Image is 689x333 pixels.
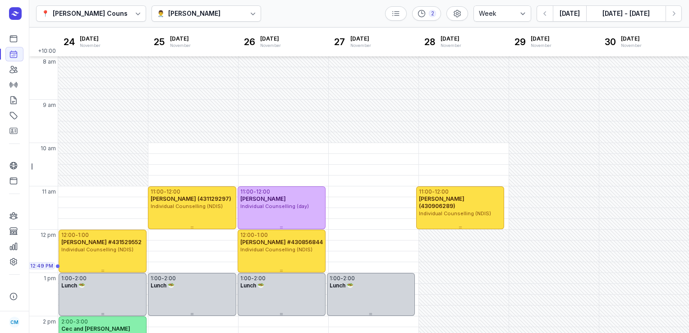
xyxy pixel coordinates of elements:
[61,231,75,239] div: 12:00
[10,317,18,328] span: CM
[350,35,371,42] span: [DATE]
[61,275,72,282] div: 1:00
[621,35,642,42] span: [DATE]
[151,195,231,202] span: [PERSON_NAME] (431129297)
[254,231,257,239] div: -
[80,42,101,49] div: November
[80,35,101,42] span: [DATE]
[41,231,56,239] span: 12 pm
[76,318,88,325] div: 3:00
[61,318,73,325] div: 2:00
[254,275,266,282] div: 2:00
[419,188,432,195] div: 11:00
[423,35,437,49] div: 28
[152,35,166,49] div: 25
[73,318,76,325] div: -
[621,42,642,49] div: November
[332,35,347,49] div: 27
[429,10,436,17] div: 2
[170,42,191,49] div: November
[240,239,323,245] span: [PERSON_NAME] #430856844
[151,203,223,209] span: Individual Counselling (NDIS)
[72,275,75,282] div: -
[256,188,270,195] div: 12:00
[151,275,161,282] div: 1:00
[41,145,56,152] span: 10 am
[553,5,586,22] button: [DATE]
[43,102,56,109] span: 9 am
[257,231,268,239] div: 1:00
[240,246,312,253] span: Individual Counselling (NDIS)
[419,195,464,209] span: [PERSON_NAME] (430906289)
[330,275,340,282] div: 1:00
[53,8,145,19] div: [PERSON_NAME] Counselling
[435,188,449,195] div: 12:00
[61,325,130,332] span: Cec and [PERSON_NAME]
[240,231,254,239] div: 12:00
[164,188,166,195] div: -
[151,282,175,289] span: Lunch 🥗
[166,188,180,195] div: 12:00
[62,35,76,49] div: 24
[30,262,53,269] span: 12:49 PM
[340,275,343,282] div: -
[161,275,164,282] div: -
[531,42,551,49] div: November
[170,35,191,42] span: [DATE]
[240,275,251,282] div: 1:00
[432,188,435,195] div: -
[441,35,461,42] span: [DATE]
[586,5,666,22] button: [DATE] - [DATE]
[240,188,253,195] div: 11:00
[531,35,551,42] span: [DATE]
[157,8,165,19] div: 👨‍⚕️
[260,42,281,49] div: November
[75,231,78,239] div: -
[441,42,461,49] div: November
[61,239,142,245] span: [PERSON_NAME] #431529552
[251,275,254,282] div: -
[240,203,309,209] span: Individual Counselling (day)
[240,195,286,202] span: [PERSON_NAME]
[240,282,264,289] span: Lunch 🥗
[603,35,617,49] div: 30
[253,188,256,195] div: -
[61,282,85,289] span: Lunch 🥗
[168,8,220,19] div: [PERSON_NAME]
[350,42,371,49] div: November
[38,47,58,56] span: +10:00
[513,35,527,49] div: 29
[242,35,257,49] div: 26
[164,275,176,282] div: 2:00
[260,35,281,42] span: [DATE]
[43,58,56,65] span: 8 am
[151,188,164,195] div: 11:00
[44,275,56,282] span: 1 pm
[343,275,355,282] div: 2:00
[43,318,56,325] span: 2 pm
[61,246,133,253] span: Individual Counselling (NDIS)
[419,210,491,217] span: Individual Counselling (NDIS)
[41,8,49,19] div: 📍
[78,231,89,239] div: 1:00
[330,282,354,289] span: Lunch 🥗
[75,275,87,282] div: 2:00
[42,188,56,195] span: 11 am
